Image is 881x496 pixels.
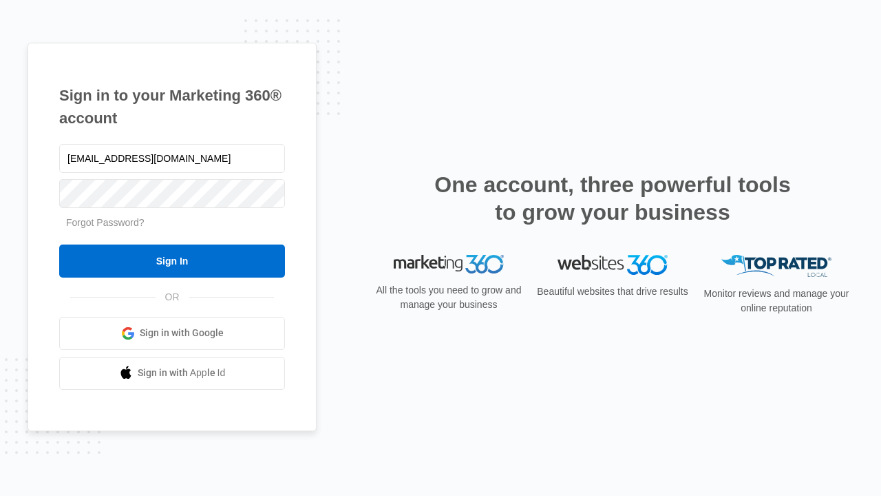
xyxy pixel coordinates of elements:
[66,217,145,228] a: Forgot Password?
[59,245,285,278] input: Sign In
[140,326,224,340] span: Sign in with Google
[394,255,504,274] img: Marketing 360
[535,285,690,299] p: Beautiful websites that drive results
[558,255,668,275] img: Websites 360
[372,283,526,312] p: All the tools you need to grow and manage your business
[156,290,189,304] span: OR
[59,84,285,130] h1: Sign in to your Marketing 360® account
[59,357,285,390] a: Sign in with Apple Id
[138,366,226,380] span: Sign in with Apple Id
[430,171,795,226] h2: One account, three powerful tools to grow your business
[699,287,853,316] p: Monitor reviews and manage your online reputation
[59,317,285,350] a: Sign in with Google
[721,255,831,278] img: Top Rated Local
[59,144,285,173] input: Email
